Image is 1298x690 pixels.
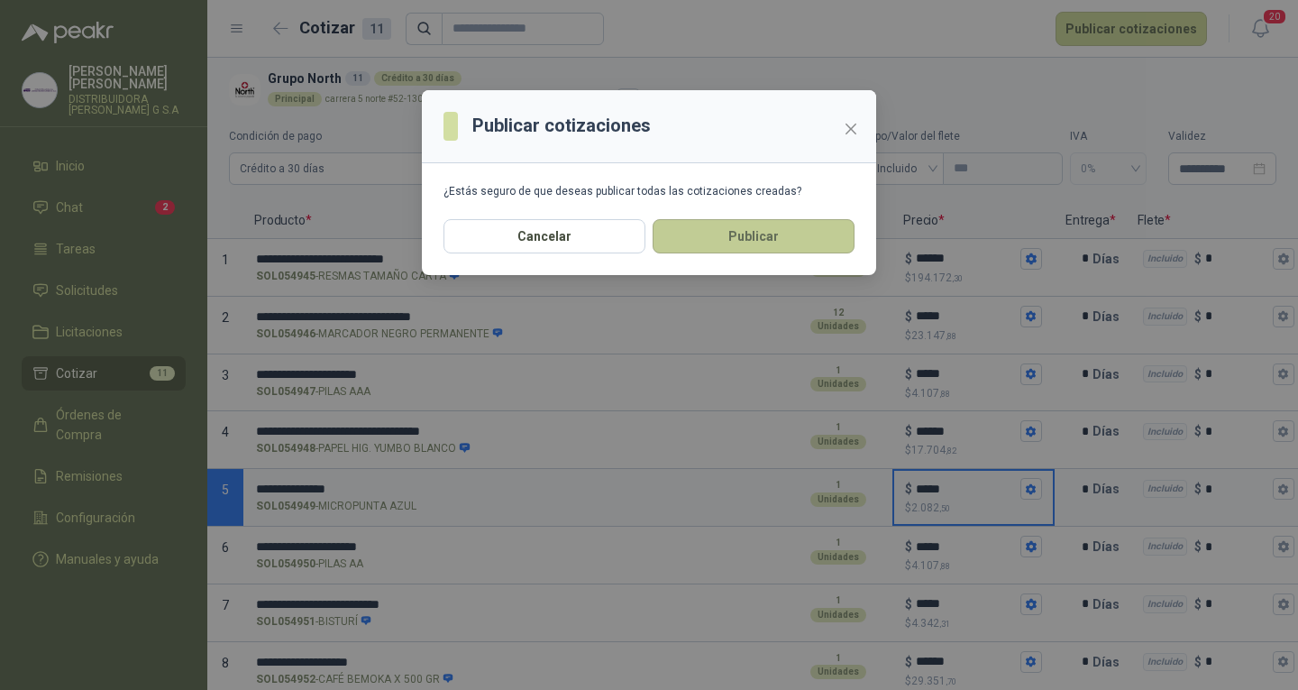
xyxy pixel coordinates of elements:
[653,219,855,253] button: Publicar
[472,112,651,140] h3: Publicar cotizaciones
[844,122,858,136] span: close
[443,185,855,198] div: ¿Estás seguro de que deseas publicar todas las cotizaciones creadas?
[836,115,865,143] button: Close
[443,219,645,253] button: Cancelar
